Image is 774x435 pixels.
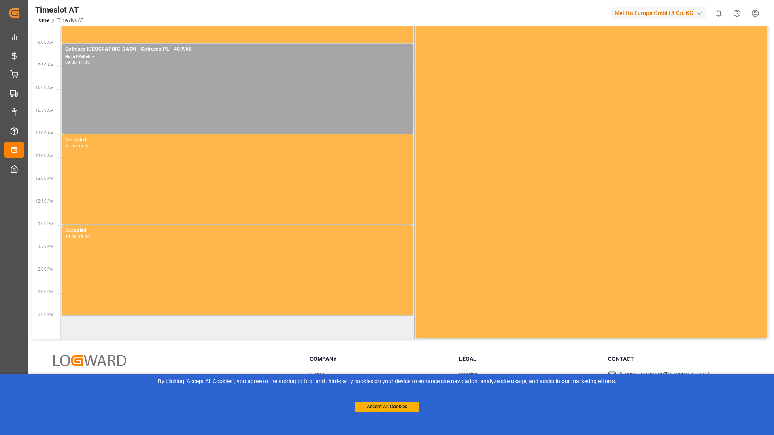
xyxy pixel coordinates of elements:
a: Home [310,371,325,378]
div: - [77,235,78,239]
span: 1:00 PM [38,222,54,226]
div: By clicking "Accept All Cookies”, you agree to the storing of first and third-party cookies on yo... [6,377,768,386]
div: No. of Pallets - [65,53,410,60]
a: Home [35,17,49,23]
button: Help Center [728,4,746,22]
div: 11:00 [65,144,77,148]
span: 9:30 AM [38,63,54,67]
div: Occupied [65,227,410,235]
span: 12:00 PM [35,176,54,181]
span: 3:00 PM [38,312,54,317]
div: 11:00 [78,60,90,64]
h3: Legal [459,355,598,363]
h3: Company [310,355,449,363]
span: 10:30 AM [35,108,54,113]
div: 13:00 [65,235,77,239]
div: 09:00 [65,60,77,64]
div: - [77,60,78,64]
div: 15:00 [78,235,90,239]
span: 11:30 AM [35,154,54,158]
div: Timeslot AT [35,4,83,16]
span: 2:00 PM [38,267,54,271]
span: 11:00 AM [35,131,54,135]
h3: Contact [608,355,747,363]
a: Imprint [459,371,477,378]
span: 1:30 PM [38,244,54,249]
div: Melitta Europa GmbH & Co. KG [611,7,706,19]
img: Logward Logo [53,355,126,367]
span: [EMAIL_ADDRESS][DOMAIN_NAME] [619,371,709,379]
div: - [77,144,78,148]
button: Accept All Cookies [355,402,419,412]
div: Cofresco [GEOGRAPHIC_DATA] - Cofresco PL - 489958 [65,45,410,53]
span: 9:00 AM [38,40,54,45]
div: 13:00 [78,144,90,148]
button: Melitta Europa GmbH & Co. KG [611,5,710,21]
span: 10:00 AM [35,85,54,90]
div: Occupied [65,136,410,144]
button: show 0 new notifications [710,4,728,22]
span: 12:30 PM [35,199,54,203]
p: © 2025 Logward. All rights reserved. [53,373,289,381]
span: 2:30 PM [38,290,54,294]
